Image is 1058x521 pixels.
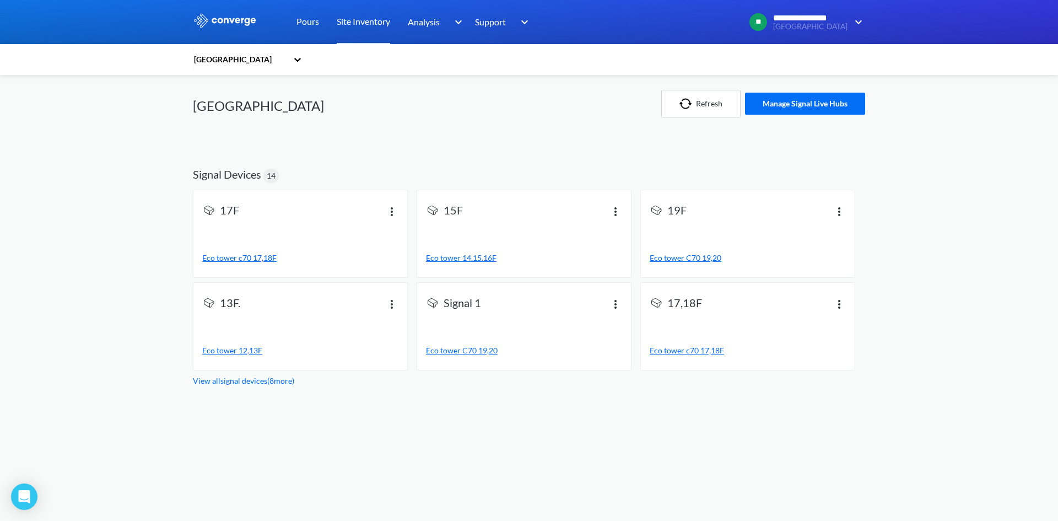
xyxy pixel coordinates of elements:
[650,203,663,217] img: signal-icon.svg
[426,253,496,262] span: Eco tower 14.15.16F
[848,15,865,29] img: downArrow.svg
[426,252,622,264] a: Eco tower 14.15.16F
[202,345,398,357] a: Eco tower 12,13F
[650,345,846,357] a: Eco tower c70 17,18F
[667,203,687,219] span: 19F
[426,345,622,357] a: Eco tower C70 19,20
[202,203,215,217] img: signal-icon.svg
[220,203,239,219] span: 17F
[11,484,37,510] div: Open Intercom Messenger
[745,93,865,115] button: Manage Signal Live Hubs
[444,296,481,311] span: Signal 1
[202,296,215,309] img: signal-icon.svg
[385,205,398,218] img: more.svg
[514,15,531,29] img: downArrow.svg
[679,98,696,109] img: icon-refresh.svg
[475,15,506,29] span: Support
[426,203,439,217] img: signal-icon.svg
[609,205,622,218] img: more.svg
[202,346,262,355] span: Eco tower 12,13F
[447,15,465,29] img: downArrow.svg
[193,168,261,181] h2: Signal Devices
[833,297,846,310] img: more.svg
[385,297,398,310] img: more.svg
[609,297,622,310] img: more.svg
[650,346,724,355] span: Eco tower c70 17,18F
[220,296,240,311] span: 13F.
[267,170,276,182] span: 14
[193,97,324,115] h1: [GEOGRAPHIC_DATA]
[193,13,257,28] img: logo_ewhite.svg
[444,203,463,219] span: 15F
[661,90,741,117] button: Refresh
[650,252,846,264] a: Eco tower C70 19,20
[650,253,721,262] span: Eco tower C70 19,20
[193,53,288,66] div: [GEOGRAPHIC_DATA]
[650,296,663,309] img: signal-icon.svg
[833,205,846,218] img: more.svg
[408,15,440,29] span: Analysis
[667,296,702,311] span: 17,18F
[426,296,439,309] img: signal-icon.svg
[202,253,277,262] span: Eco tower c70 17,18F
[773,23,848,31] span: [GEOGRAPHIC_DATA]
[202,252,398,264] a: Eco tower c70 17,18F
[193,376,294,385] a: View all signal devices ( 8 more)
[426,346,498,355] span: Eco tower C70 19,20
